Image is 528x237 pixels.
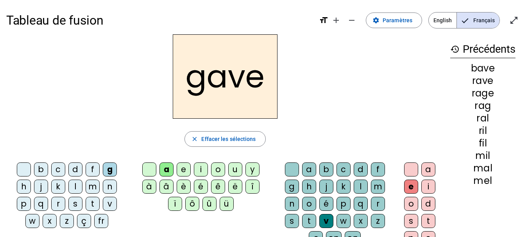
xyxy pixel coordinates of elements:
div: v [103,197,117,211]
div: h [302,180,316,194]
span: Effacer les sélections [201,134,256,144]
div: ô [185,197,199,211]
mat-icon: settings [372,17,379,24]
div: z [60,214,74,228]
div: û [202,197,217,211]
div: mil [450,151,515,160]
div: p [336,197,351,211]
div: rage [450,89,515,98]
h2: gave [173,34,277,119]
div: e [404,180,418,194]
span: English [429,12,456,28]
div: ral [450,114,515,123]
div: é [319,197,333,211]
div: r [51,197,65,211]
div: f [371,162,385,176]
div: d [354,162,368,176]
div: h [17,180,31,194]
div: f [86,162,100,176]
div: s [404,214,418,228]
div: k [336,180,351,194]
div: o [211,162,225,176]
mat-icon: close [191,135,198,143]
div: q [354,197,368,211]
div: g [103,162,117,176]
div: mel [450,176,515,185]
h3: Précédents [450,41,515,58]
div: n [103,180,117,194]
button: Effacer les sélections [184,131,265,147]
div: z [371,214,385,228]
div: j [319,180,333,194]
button: Augmenter la taille de la police [328,12,344,28]
div: ril [450,126,515,135]
div: è [177,180,191,194]
div: é [194,180,208,194]
div: rave [450,76,515,86]
div: m [371,180,385,194]
button: Diminuer la taille de la police [344,12,360,28]
mat-icon: remove [347,16,356,25]
div: rag [450,101,515,110]
button: Entrer en plein écran [506,12,522,28]
div: y [245,162,260,176]
div: ç [77,214,91,228]
mat-icon: history [450,45,460,54]
div: o [404,197,418,211]
div: â [159,180,174,194]
div: mal [450,164,515,173]
div: x [354,214,368,228]
div: s [68,197,82,211]
div: ë [228,180,242,194]
div: s [285,214,299,228]
div: ï [168,197,182,211]
div: v [319,214,333,228]
div: b [319,162,333,176]
div: x [43,214,57,228]
span: Paramètres [383,16,412,25]
div: k [51,180,65,194]
div: l [68,180,82,194]
div: fil [450,139,515,148]
div: o [302,197,316,211]
div: w [336,214,351,228]
button: Paramètres [366,12,422,28]
div: d [421,197,435,211]
div: ü [220,197,234,211]
div: g [285,180,299,194]
div: t [302,214,316,228]
div: c [336,162,351,176]
div: u [228,162,242,176]
div: n [285,197,299,211]
div: a [302,162,316,176]
div: a [159,162,174,176]
div: l [354,180,368,194]
div: î [245,180,260,194]
div: a [421,162,435,176]
div: à [142,180,156,194]
mat-icon: open_in_full [509,16,519,25]
div: c [51,162,65,176]
div: w [25,214,39,228]
div: d [68,162,82,176]
mat-icon: add [331,16,341,25]
div: t [86,197,100,211]
div: fr [94,214,108,228]
div: r [371,197,385,211]
div: q [34,197,48,211]
div: m [86,180,100,194]
mat-icon: format_size [319,16,328,25]
div: b [34,162,48,176]
div: j [34,180,48,194]
div: p [17,197,31,211]
h1: Tableau de fusion [6,8,313,33]
span: Français [457,12,499,28]
div: i [421,180,435,194]
div: e [177,162,191,176]
div: bave [450,64,515,73]
div: ê [211,180,225,194]
div: i [194,162,208,176]
div: t [421,214,435,228]
mat-button-toggle-group: Language selection [428,12,500,29]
